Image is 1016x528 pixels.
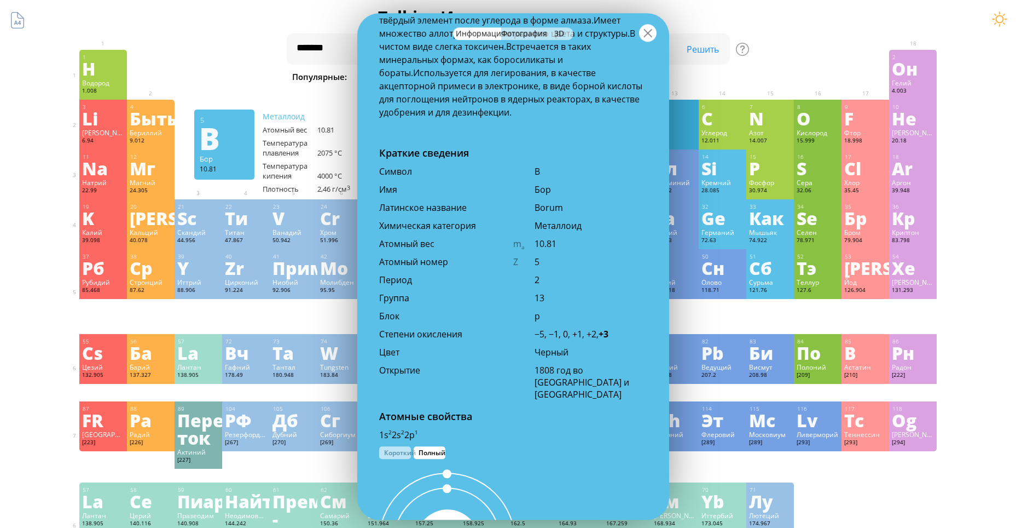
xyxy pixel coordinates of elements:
div: 18.998 [844,137,886,146]
div: 15.999 [797,137,839,146]
ya-tr-span: Температура плавления [263,138,307,158]
ya-tr-span: F [844,106,854,131]
ya-tr-span: Ведущий [701,363,731,371]
ya-tr-span: Tungsten [320,363,349,371]
div: 85.468 [82,286,124,295]
ya-tr-span: В [844,340,856,365]
div: 22 [225,203,267,210]
div: 32.06 [797,187,839,196]
ya-tr-span: B [199,116,220,160]
div: 79.904 [844,237,886,245]
ya-tr-span: [PERSON_NAME] [892,128,943,137]
div: 5 [535,256,647,268]
ya-tr-span: 2075 °C [317,148,342,158]
ya-tr-span: Температура кипения [263,161,307,181]
ya-tr-span: Lv [797,408,818,433]
div: 23 [273,203,315,210]
div: 56 [130,338,172,345]
ya-tr-span: Фотография [501,28,547,38]
div: 35.45 [844,187,886,196]
div: 5 [654,104,696,111]
ya-tr-span: Примечание [272,255,393,280]
ya-tr-span: Краткие сведения [379,146,469,159]
div: 2 [535,274,647,286]
ya-tr-span: Полный [419,448,445,457]
div: 132.905 [82,371,124,380]
ya-tr-span: Углерод [701,128,727,137]
div: 30.974 [749,187,791,196]
ya-tr-span: Дб [272,408,298,433]
ya-tr-span: Мг [130,156,155,181]
ya-tr-span: Тантал [272,363,295,371]
ya-tr-span: РФ [225,408,252,433]
ya-tr-span: Флеровий [701,430,735,439]
div: 5 [200,115,249,125]
ya-tr-span: Лютеций [749,511,779,520]
ya-tr-span: Na [82,156,108,181]
div: 178.49 [225,371,267,380]
ya-tr-span: Sc [177,205,196,231]
ya-tr-span: Эт [701,408,723,433]
ya-tr-span: 2s [392,429,401,441]
div: 53 [845,253,886,260]
ya-tr-span: Сиборгиум [320,430,356,439]
div: 1.008 [82,87,124,96]
div: 34 [797,203,839,210]
ya-tr-span: Степени окисления [379,328,462,340]
ya-tr-span: Ta [272,340,294,365]
ya-tr-span: −5, −1, 0, +1, +2, [535,328,599,340]
ya-tr-span: Самарий [320,511,350,520]
ya-tr-span: Быть [130,106,177,131]
ya-tr-span: 3 [347,184,350,192]
div: 73 [273,338,315,345]
ya-tr-span: V [272,205,285,231]
ya-tr-span: Атомный номер [379,256,448,268]
ya-tr-span: По [797,340,821,365]
div: 183.84 [320,371,362,380]
ya-tr-span: Металлоид [535,220,582,232]
div: 4.003 [892,87,934,96]
ya-tr-span: Хлор [844,178,860,187]
ya-tr-span: Олово [701,278,722,286]
div: 52 [797,253,839,260]
ya-tr-span: 4000 °C [317,171,342,181]
div: 180.948 [272,371,315,380]
div: 20 [130,203,172,210]
div: 131.293 [892,286,934,295]
ya-tr-span: Переменный ток [177,408,300,450]
ya-tr-span: Латинское название [379,202,467,214]
ya-tr-span: W [320,340,338,365]
ya-tr-span: 2p [404,429,415,441]
ya-tr-span: Рб [82,255,104,280]
ya-tr-span: Иттербий [701,511,733,520]
div: 72.63 [701,237,744,245]
div: 15 [750,153,791,160]
ya-tr-span: Группа [379,292,409,304]
ya-tr-span: Кальций [130,228,158,237]
div: 39.948 [892,187,934,196]
ya-tr-span: B [535,165,540,177]
ya-tr-span: Xe [892,255,915,280]
ya-tr-span: Как [749,205,784,231]
div: 9.012 [130,137,172,146]
div: 4 [130,104,172,111]
ya-tr-span: Гафний [225,363,250,371]
ya-tr-span: Кремний [701,178,731,187]
ya-tr-span: Период [379,274,412,286]
div: 83 [750,338,791,345]
ya-tr-span: Празеодим [177,511,214,520]
ya-tr-span: [PERSON_NAME] [82,128,133,137]
div: 38 [130,253,172,260]
ya-tr-span: Радий [130,430,150,439]
div: 51 [750,253,791,260]
ya-tr-span: Атомный вес [263,125,307,135]
div: 33 [750,203,791,210]
ya-tr-span: FR [82,408,103,433]
ya-tr-span: Решить [687,43,719,55]
div: 83.798 [892,237,934,245]
ya-tr-span: +3 [599,328,608,340]
ya-tr-span: Тс [844,408,864,433]
div: 26.982 [654,187,696,196]
div: 81 [654,338,696,345]
div: 12 [130,153,172,160]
